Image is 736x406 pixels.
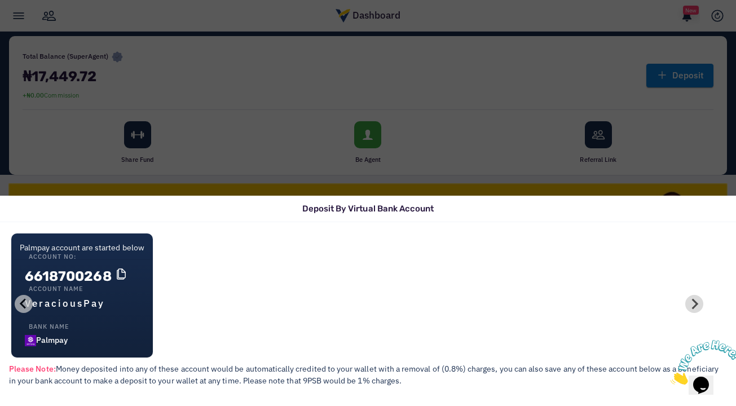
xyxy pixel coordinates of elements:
[9,364,56,374] b: Please Note:
[11,197,725,221] h5: Deposit By Virtual Bank Account
[25,253,128,262] span: Account No:
[9,364,719,386] span: Money deposited into any of these account would be automatically credited to your wallet with a r...
[5,5,74,49] img: Chat attention grabber
[25,285,105,311] div: VeraciousPay
[25,285,105,294] span: Account Name
[356,352,362,358] button: Go to slide 1
[25,323,73,346] div: Palmpay
[15,295,33,313] button: Previous slide
[685,295,703,313] button: Next slide
[25,267,128,285] h1: 6618700268
[666,336,736,389] iframe: chat widget
[25,323,73,332] span: Bank Name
